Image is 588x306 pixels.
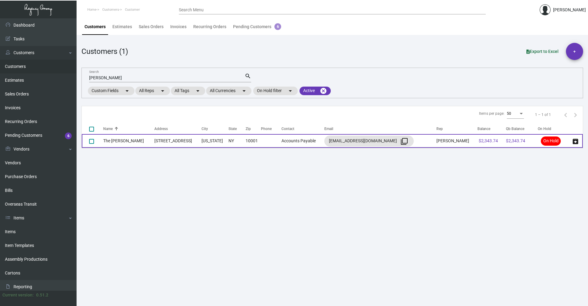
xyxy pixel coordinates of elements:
td: $2,343.74 [505,134,538,148]
div: Zip [246,126,251,132]
div: State [228,126,246,132]
div: Zip [246,126,261,132]
mat-icon: arrow_drop_down [240,87,248,95]
div: State [228,126,237,132]
mat-icon: arrow_drop_down [123,87,131,95]
td: NY [228,134,246,148]
div: Contact [281,126,294,132]
mat-chip: All Tags [171,87,205,95]
span: Customers [102,8,119,12]
div: Name [103,126,113,132]
th: Email [324,123,436,134]
div: Phone [261,126,272,132]
mat-chip: On Hold filter [253,87,298,95]
mat-icon: cancel [320,87,327,95]
div: Rep [436,126,477,132]
div: City [202,126,228,132]
td: [PERSON_NAME] [436,134,477,148]
mat-icon: arrow_drop_down [194,87,202,95]
td: Accounts Payable [281,134,324,148]
span: Home [87,8,96,12]
mat-icon: arrow_drop_down [159,87,166,95]
th: On Hold [538,123,571,134]
button: Previous page [561,110,571,120]
div: 0.51.2 [36,292,48,298]
div: Balance [477,126,505,132]
div: Sales Orders [139,24,164,30]
td: [STREET_ADDRESS] [154,134,202,148]
td: [US_STATE] [202,134,228,148]
div: [PERSON_NAME] [553,7,586,13]
span: Customer [125,8,140,12]
span: + [573,43,576,60]
button: Export to Excel [522,46,563,57]
div: Rep [436,126,443,132]
td: The [PERSON_NAME] [103,134,154,148]
span: 50 [507,111,511,116]
div: Items per page: [479,111,504,116]
div: Qb Balance [506,126,537,132]
div: Estimates [112,24,132,30]
div: Balance [477,126,490,132]
mat-chip: Active [300,87,331,95]
mat-icon: arrow_drop_down [287,87,294,95]
mat-chip: All Reps [135,87,170,95]
button: + [566,43,583,60]
div: Address [154,126,202,132]
div: Contact [281,126,324,132]
div: Customers [85,24,106,30]
mat-icon: search [245,73,251,80]
button: archive [571,136,580,146]
div: Customers (1) [81,46,128,57]
div: Invoices [170,24,187,30]
mat-select: Items per page: [507,112,524,116]
div: Phone [261,126,281,132]
div: Qb Balance [506,126,524,132]
mat-chip: Custom Fields [88,87,134,95]
td: 10001 [246,134,261,148]
mat-chip: All Currencies [206,87,251,95]
div: Address [154,126,168,132]
div: Current version: [2,292,34,298]
span: $2,343.74 [479,138,498,143]
div: City [202,126,208,132]
span: Export to Excel [526,49,559,54]
div: 1 – 1 of 1 [535,112,551,118]
div: [EMAIL_ADDRESS][DOMAIN_NAME] [329,136,409,146]
img: admin@bootstrapmaster.com [540,4,551,15]
div: Pending Customers [233,24,281,30]
span: archive [572,138,579,145]
mat-icon: filter_none [401,138,408,145]
div: Recurring Orders [193,24,226,30]
button: Next page [571,110,580,120]
span: On Hold [541,136,561,146]
div: Name [103,126,154,132]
